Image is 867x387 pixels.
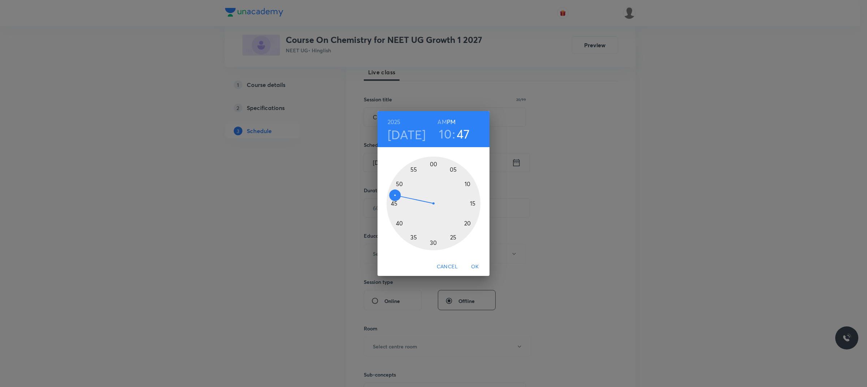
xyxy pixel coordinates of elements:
[437,117,447,127] button: AM
[437,262,458,271] span: Cancel
[466,262,484,271] span: OK
[439,126,452,141] button: 10
[447,117,456,127] button: PM
[388,117,401,127] button: 2025
[457,126,470,141] button: 47
[388,127,426,142] button: [DATE]
[434,260,461,273] button: Cancel
[452,126,455,141] h3: :
[463,260,487,273] button: OK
